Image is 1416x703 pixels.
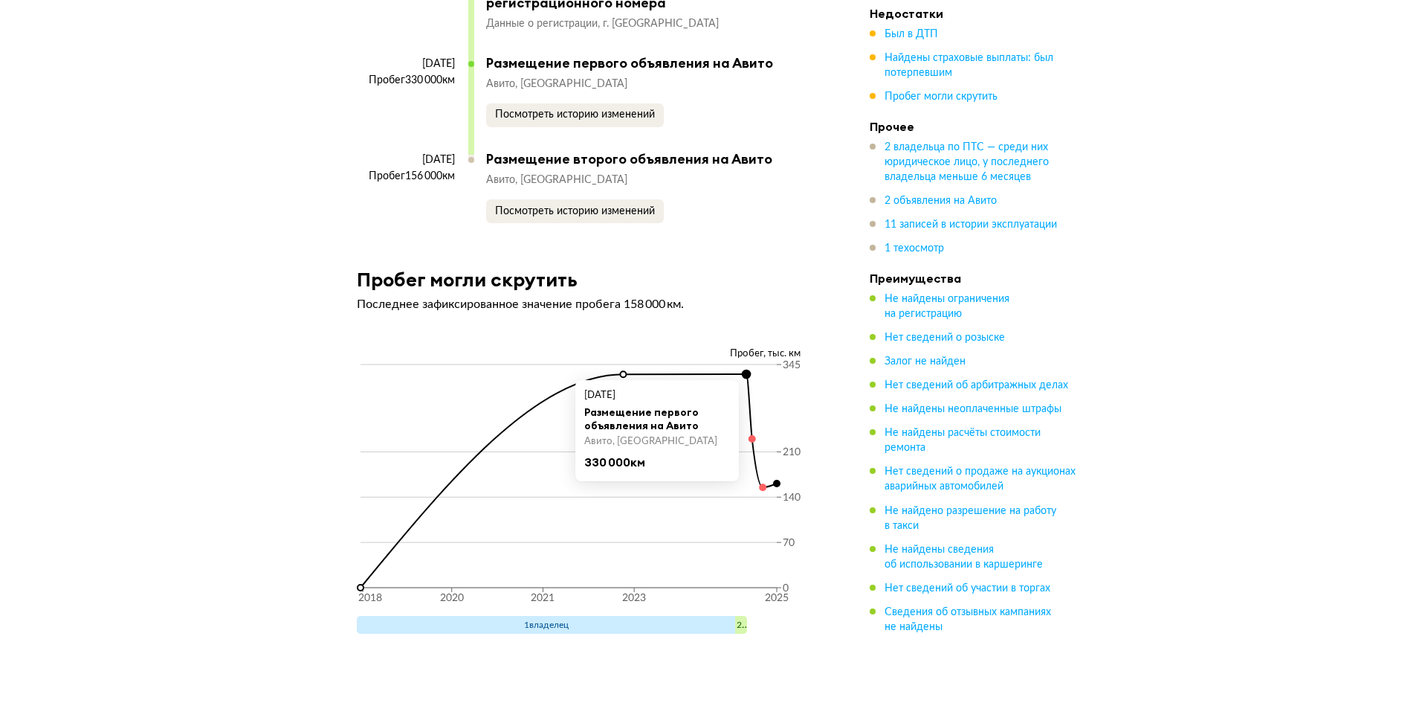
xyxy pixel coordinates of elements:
tspan: 2020 [439,593,463,603]
div: Пробег, тыс. км [357,347,825,361]
span: [GEOGRAPHIC_DATA] [520,175,627,185]
span: 2 объявления на Авито [885,196,997,206]
tspan: 0 [783,583,789,594]
span: Не найдено разрешение на работу в такси [885,505,1056,530]
span: [GEOGRAPHIC_DATA] [520,79,627,89]
span: Нет сведений об участии в торгах [885,582,1050,593]
span: Пробег могли скрутить [885,92,998,102]
p: Последнее зафиксированное значение пробега 158 000 км. [357,297,825,312]
tspan: 210 [783,448,801,458]
span: Посмотреть историю изменений [495,109,655,120]
span: Авито [486,175,520,185]
span: Найдены страховые выплаты: был потерпевшим [885,53,1053,78]
span: г. [GEOGRAPHIC_DATA] [603,19,719,29]
span: Не найдены сведения об использовании в каршеринге [885,544,1043,569]
h4: Прочее [870,119,1078,134]
span: Сведения об отзывных кампаниях не найдены [885,606,1051,632]
h4: Преимущества [870,271,1078,286]
span: Посмотреть историю изменений [495,206,655,216]
span: Не найдены ограничения на регистрацию [885,294,1009,319]
h3: Пробег могли скрутить [357,268,578,291]
span: Авито [486,79,520,89]
div: Пробег 156 000 км [357,170,455,183]
div: [DATE] [357,153,455,167]
tspan: 345 [783,360,801,370]
button: Посмотреть историю изменений [486,103,664,127]
tspan: 2018 [358,593,382,603]
span: 1 владелец [524,620,569,629]
span: Нет сведений о розыске [885,333,1005,343]
span: 11 записей в истории эксплуатации [885,219,1057,230]
div: Размещение первого объявления на Авито [486,55,810,71]
div: Размещение второго объявления на Авито [486,151,810,167]
button: Посмотреть историю изменений [486,199,664,223]
span: Не найдены неоплаченные штрафы [885,404,1061,414]
span: Нет сведений об арбитражных делах [885,380,1068,391]
span: Нет сведений о продаже на аукционах аварийных автомобилей [885,466,1076,492]
tspan: 140 [783,493,801,504]
span: Был в ДТП [885,29,938,39]
span: Данные о регистрации [486,19,603,29]
span: 1 техосмотр [885,243,944,254]
span: Не найдены расчёты стоимости ремонта [885,428,1041,453]
tspan: 2023 [622,593,646,603]
span: 2 владельца по ПТС — среди них юридическое лицо, у последнего владельца меньше 6 месяцев [885,142,1049,182]
div: Пробег 330 000 км [357,74,455,87]
span: Залог не найден [885,356,966,367]
tspan: 70 [783,539,795,549]
h4: Недостатки [870,6,1078,21]
span: 2 владелец [737,620,781,630]
div: [DATE] [357,57,455,71]
tspan: 2025 [765,593,789,603]
tspan: 2021 [531,593,555,603]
